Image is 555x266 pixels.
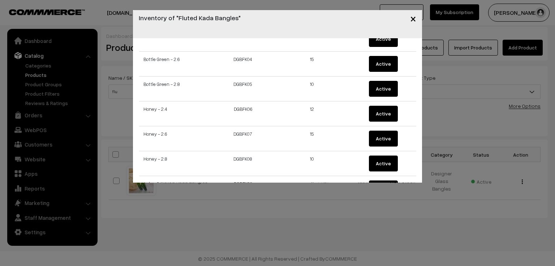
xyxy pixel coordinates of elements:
[369,56,398,72] button: Active
[208,126,277,151] td: DGBFK07
[139,151,208,176] td: Honey - 2.8
[208,77,277,101] td: DGBFK05
[139,77,208,101] td: Bottle Green - 2.8
[208,151,277,176] td: DGBFK08
[277,126,347,151] td: 15
[277,176,347,201] td: 11
[277,52,347,77] td: 15
[369,131,398,147] button: Active
[139,101,208,126] td: Honey - 2.4
[208,27,277,52] td: DGBFK03
[208,101,277,126] td: DGBFK06
[208,176,277,201] td: DGBFK09
[404,7,422,30] button: Close
[410,12,416,25] span: ×
[277,27,347,52] td: 11
[369,156,398,171] button: Active
[139,126,208,151] td: Honey - 2.6
[139,27,208,52] td: Bottle Green - 2.4
[369,106,398,122] button: Active
[369,31,398,47] button: Active
[139,176,208,201] td: Jade - 2.4
[277,151,347,176] td: 10
[369,81,398,97] button: Active
[277,77,347,101] td: 10
[139,13,241,23] h4: Inventory of "Fluted Kada Bangles"
[139,52,208,77] td: Bottle Green - 2.6
[277,101,347,126] td: 12
[208,52,277,77] td: DGBFK04
[369,180,398,196] button: Active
